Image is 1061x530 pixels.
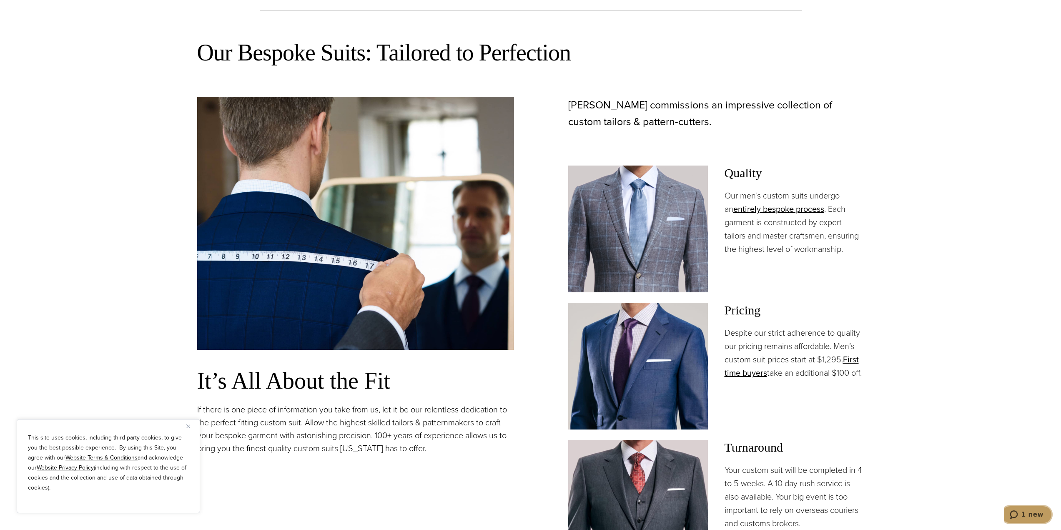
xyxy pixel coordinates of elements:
[65,453,138,462] a: Website Terms & Conditions
[28,433,189,493] p: This site uses cookies, including third party cookies, to give you the best possible experience. ...
[197,38,864,68] h2: Our Bespoke Suits: Tailored to Perfection
[725,303,864,318] h3: Pricing
[568,97,864,130] p: [PERSON_NAME] commissions an impressive collection of custom tailors & pattern-cutters.
[186,425,190,428] img: Close
[725,189,864,256] p: Our men’s custom suits undergo an . Each garment is constructed by expert tailors and master craf...
[186,421,196,431] button: Close
[568,166,708,292] img: Client in Zegna grey windowpane bespoke suit with white shirt and light blue tie.
[725,440,864,455] h3: Turnaround
[197,97,514,350] img: Bespoke tailor measuring the shoulder of client wearing a blue bespoke suit.
[725,326,864,379] p: Despite our strict adherence to quality our pricing remains affordable. Men’s custom suit prices ...
[1004,505,1053,526] iframe: Opens a widget where you can chat to one of our agents
[725,166,864,181] h3: Quality
[37,463,94,472] a: Website Privacy Policy
[725,353,859,379] a: First time buyers
[733,203,824,215] a: entirely bespoke process
[197,367,514,395] h3: It’s All About the Fit
[197,403,514,455] p: If there is one piece of information you take from us, let it be our relentless dedication to the...
[568,303,708,430] img: Client in blue solid custom made suit with white shirt and navy tie. Fabric by Scabal.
